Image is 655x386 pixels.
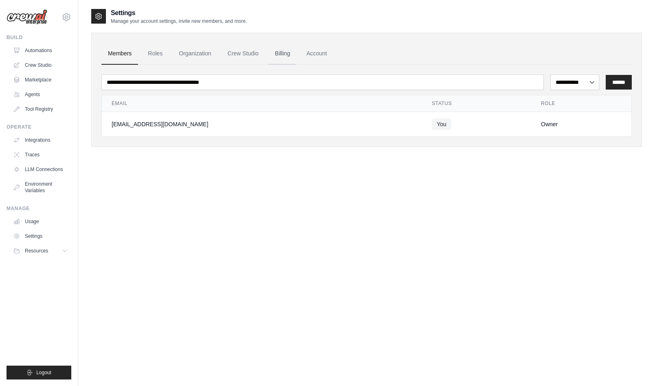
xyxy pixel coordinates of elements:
span: You [432,118,451,130]
a: Roles [141,43,169,65]
a: Members [101,43,138,65]
a: Automations [10,44,71,57]
div: Operate [7,124,71,130]
a: Organization [172,43,218,65]
a: Usage [10,215,71,228]
div: Build [7,34,71,41]
a: Billing [268,43,297,65]
h2: Settings [111,8,247,18]
a: LLM Connections [10,163,71,176]
div: Owner [541,120,622,128]
a: Account [300,43,334,65]
a: Environment Variables [10,178,71,197]
a: Traces [10,148,71,161]
th: Email [102,95,422,112]
a: Marketplace [10,73,71,86]
a: Crew Studio [10,59,71,72]
img: Logo [7,9,47,25]
a: Integrations [10,134,71,147]
button: Resources [10,244,71,257]
p: Manage your account settings, invite new members, and more. [111,18,247,24]
button: Logout [7,366,71,379]
a: Crew Studio [221,43,265,65]
th: Status [422,95,531,112]
span: Resources [25,248,48,254]
a: Agents [10,88,71,101]
a: Tool Registry [10,103,71,116]
th: Role [531,95,631,112]
div: [EMAIL_ADDRESS][DOMAIN_NAME] [112,120,412,128]
a: Settings [10,230,71,243]
span: Logout [36,369,51,376]
div: Manage [7,205,71,212]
